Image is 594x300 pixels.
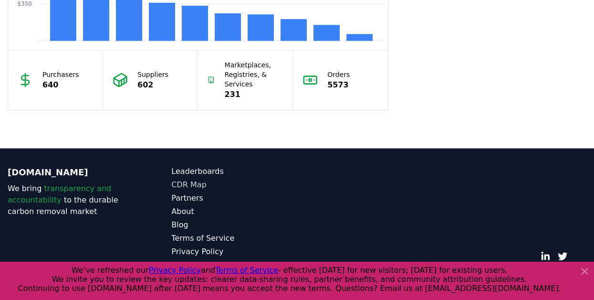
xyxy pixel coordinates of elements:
[171,246,297,257] a: Privacy Policy
[137,79,168,91] p: 602
[171,219,297,231] a: Blog
[171,206,297,217] a: About
[558,252,567,261] a: Twitter
[171,179,297,191] a: CDR Map
[327,70,350,79] p: Orders
[171,166,297,177] a: Leaderboards
[327,79,350,91] p: 5573
[17,1,32,8] tspan: $350
[8,166,133,179] p: [DOMAIN_NAME]
[42,70,79,79] p: Purchasers
[171,193,297,204] a: Partners
[42,79,79,91] p: 640
[8,184,111,204] span: transparency and accountability
[8,183,133,217] p: We bring to the durable carbon removal market
[541,252,550,261] a: LinkedIn
[171,233,297,244] a: Terms of Service
[224,89,283,100] p: 231
[137,70,168,79] p: Suppliers
[224,60,283,89] p: Marketplaces, Registries, & Services
[171,259,297,271] a: Data Management Policy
